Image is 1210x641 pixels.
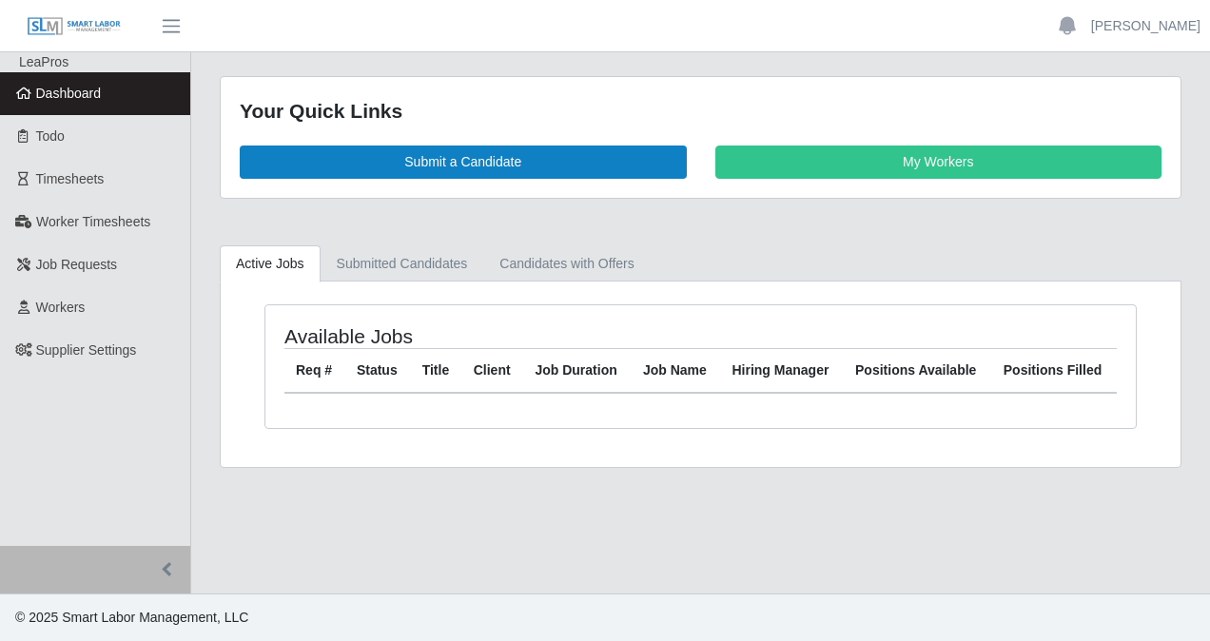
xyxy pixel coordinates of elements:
[240,146,687,179] a: Submit a Candidate
[483,245,650,282] a: Candidates with Offers
[36,171,105,186] span: Timesheets
[36,342,137,358] span: Supplier Settings
[36,214,150,229] span: Worker Timesheets
[220,245,321,282] a: Active Jobs
[844,348,992,393] th: Positions Available
[462,348,524,393] th: Client
[27,16,122,37] img: SLM Logo
[19,54,68,69] span: LeaPros
[284,348,345,393] th: Req #
[1091,16,1200,36] a: [PERSON_NAME]
[715,146,1162,179] a: My Workers
[720,348,844,393] th: Hiring Manager
[284,324,615,348] h4: Available Jobs
[321,245,484,282] a: Submitted Candidates
[345,348,411,393] th: Status
[36,86,102,101] span: Dashboard
[632,348,721,393] th: Job Name
[523,348,632,393] th: Job Duration
[36,300,86,315] span: Workers
[36,257,118,272] span: Job Requests
[992,348,1117,393] th: Positions Filled
[240,96,1161,126] div: Your Quick Links
[36,128,65,144] span: Todo
[411,348,462,393] th: Title
[15,610,248,625] span: © 2025 Smart Labor Management, LLC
